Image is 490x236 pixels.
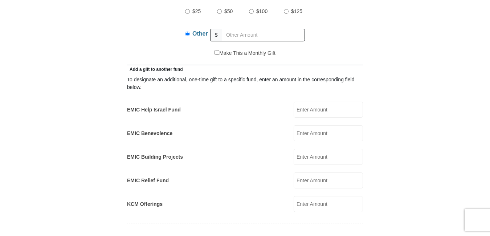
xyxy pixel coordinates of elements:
[291,8,302,14] span: $125
[127,177,169,184] label: EMIC Relief Fund
[127,130,172,137] label: EMIC Benevolence
[210,29,222,41] span: $
[256,8,268,14] span: $100
[294,102,363,118] input: Enter Amount
[192,8,201,14] span: $25
[294,149,363,165] input: Enter Amount
[127,106,181,114] label: EMIC Help Israel Fund
[127,76,363,91] div: To designate an additional, one-time gift to a specific fund, enter an amount in the correspondin...
[224,8,233,14] span: $50
[294,125,363,141] input: Enter Amount
[294,172,363,188] input: Enter Amount
[215,49,275,57] label: Make This a Monthly Gift
[222,29,305,41] input: Other Amount
[127,200,163,208] label: KCM Offerings
[127,67,183,72] span: Add a gift to another fund
[294,196,363,212] input: Enter Amount
[192,30,208,37] span: Other
[215,50,219,55] input: Make This a Monthly Gift
[127,153,183,161] label: EMIC Building Projects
